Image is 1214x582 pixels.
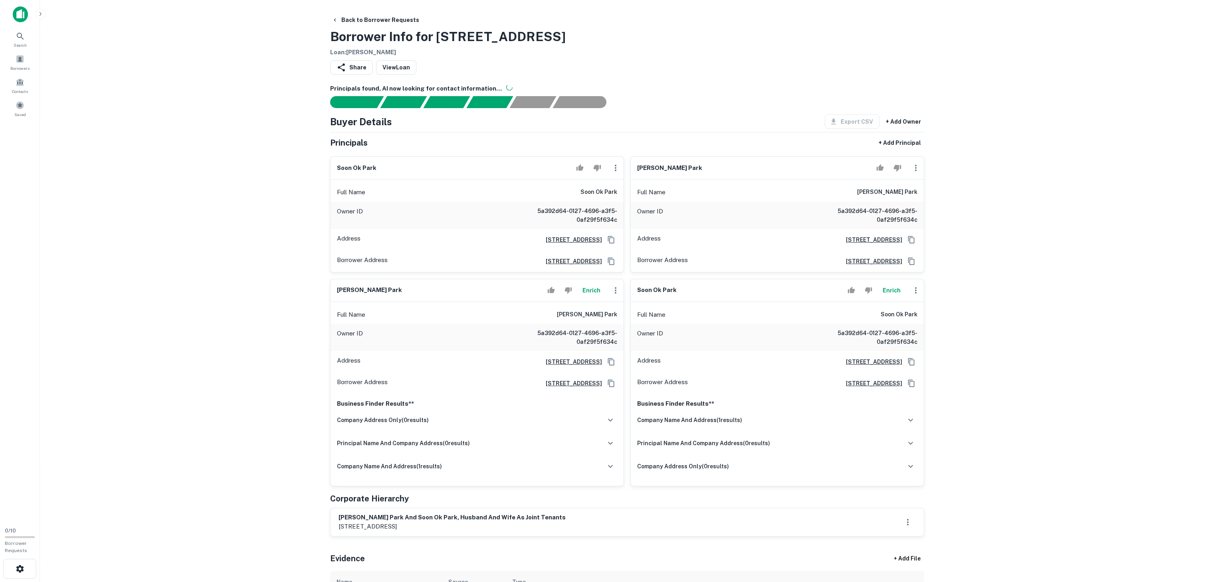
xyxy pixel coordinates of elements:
h6: 5a392d64-0127-4696-a3f5-0af29f5f634c [822,207,917,224]
h6: [PERSON_NAME] park [857,187,917,197]
h6: soon ok park [337,164,376,173]
p: Full Name [337,310,365,320]
h6: 5a392d64-0127-4696-a3f5-0af29f5f634c [521,329,617,346]
button: Copy Address [905,255,917,267]
button: Copy Address [905,356,917,368]
p: Owner ID [337,207,363,224]
span: Contacts [12,88,28,95]
span: Borrowers [10,65,30,71]
div: Principals found, still searching for contact information. This may take time... [509,96,556,108]
img: capitalize-icon.png [13,6,28,22]
button: + Add Principal [875,136,924,150]
span: Search [14,42,27,48]
button: Accept [573,160,587,176]
h6: [PERSON_NAME] park [637,164,702,173]
p: Business Finder Results** [337,399,617,408]
a: [STREET_ADDRESS] [539,235,602,244]
span: Borrower Requests [5,541,27,553]
div: + Add File [879,552,935,566]
h6: principal name and company address ( 0 results) [337,439,470,448]
iframe: Chat Widget [1174,518,1214,556]
a: [STREET_ADDRESS] [840,379,902,388]
a: Contacts [2,75,38,96]
p: Owner ID [337,329,363,346]
p: Owner ID [637,329,663,346]
div: AI fulfillment process complete. [553,96,616,108]
p: Full Name [637,310,665,320]
button: Enrich [579,282,604,298]
button: Copy Address [605,356,617,368]
h6: company address only ( 0 results) [637,462,729,471]
h5: Principals [330,137,368,149]
button: Accept [844,282,858,298]
a: Saved [2,98,38,119]
a: ViewLoan [376,60,416,75]
p: Borrower Address [637,377,688,389]
button: Share [330,60,373,75]
h6: [PERSON_NAME] park [337,286,402,295]
h6: company name and address ( 1 results) [637,416,742,424]
p: Owner ID [637,207,663,224]
p: Address [337,234,360,246]
h6: 5a392d64-0127-4696-a3f5-0af29f5f634c [521,207,617,224]
p: Address [637,234,661,246]
span: 0 / 10 [5,528,16,534]
button: Accept [873,160,887,176]
a: [STREET_ADDRESS] [840,257,902,266]
button: Copy Address [605,255,617,267]
p: Full Name [337,187,365,197]
h6: [PERSON_NAME] park [557,310,617,320]
p: Business Finder Results** [637,399,917,408]
h5: Evidence [330,552,365,564]
h3: Borrower Info for [STREET_ADDRESS] [330,27,566,46]
button: Enrich [879,282,905,298]
button: + Add Owner [883,114,924,129]
button: Back to Borrower Requests [329,13,422,27]
h6: company address only ( 0 results) [337,416,429,424]
span: Saved [14,111,26,118]
p: Address [337,356,360,368]
h6: 5a392d64-0127-4696-a3f5-0af29f5f634c [822,329,917,346]
h6: [PERSON_NAME] park and soon ok park, husband and wife as joint tenants [339,513,566,522]
div: Your request is received and processing... [380,96,427,108]
p: Full Name [637,187,665,197]
div: Documents found, AI parsing details... [423,96,470,108]
p: Borrower Address [337,377,388,389]
button: Accept [544,282,558,298]
a: [STREET_ADDRESS] [539,257,602,266]
h6: soon ok park [881,310,917,320]
a: [STREET_ADDRESS] [840,357,902,366]
button: Copy Address [905,377,917,389]
h4: Buyer Details [330,114,392,129]
p: Address [637,356,661,368]
h6: Principals found, AI now looking for contact information... [330,84,924,93]
h5: Corporate Hierarchy [330,493,409,505]
a: [STREET_ADDRESS] [840,235,902,244]
a: Search [2,28,38,50]
div: Principals found, AI now looking for contact information... [466,96,513,108]
h6: soon ok park [580,187,617,197]
a: Borrowers [2,51,38,73]
a: [STREET_ADDRESS] [539,379,602,388]
button: Reject [890,160,904,176]
button: Reject [561,282,575,298]
h6: company name and address ( 1 results) [337,462,442,471]
p: Borrower Address [337,255,388,267]
a: [STREET_ADDRESS] [539,357,602,366]
h6: principal name and company address ( 0 results) [637,439,770,448]
button: Copy Address [605,377,617,389]
h6: soon ok park [637,286,677,295]
button: Reject [861,282,875,298]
